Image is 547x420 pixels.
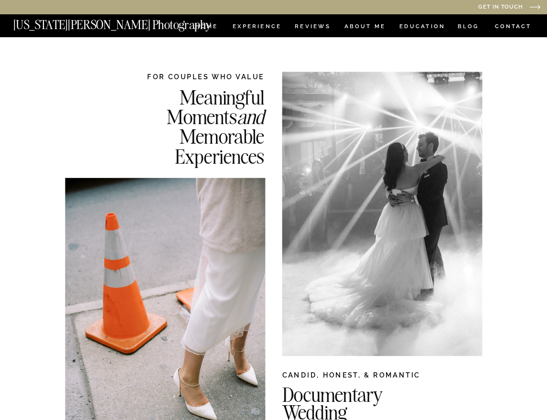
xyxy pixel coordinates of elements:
[13,19,242,26] a: [US_STATE][PERSON_NAME] Photography
[282,370,483,384] h2: CANDID, HONEST, & ROMANTIC
[237,105,264,129] i: and
[494,21,532,31] a: CONTACT
[344,23,386,31] a: ABOUT ME
[233,23,280,31] a: Experience
[458,23,480,31] a: BLOG
[120,72,265,82] h2: FOR COUPLES WHO VALUE
[398,23,446,31] a: EDUCATION
[386,4,523,11] a: Get in Touch
[295,23,329,31] a: REVIEWS
[120,87,265,165] h2: Meaningful Moments Memorable Experiences
[194,23,220,31] a: HOME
